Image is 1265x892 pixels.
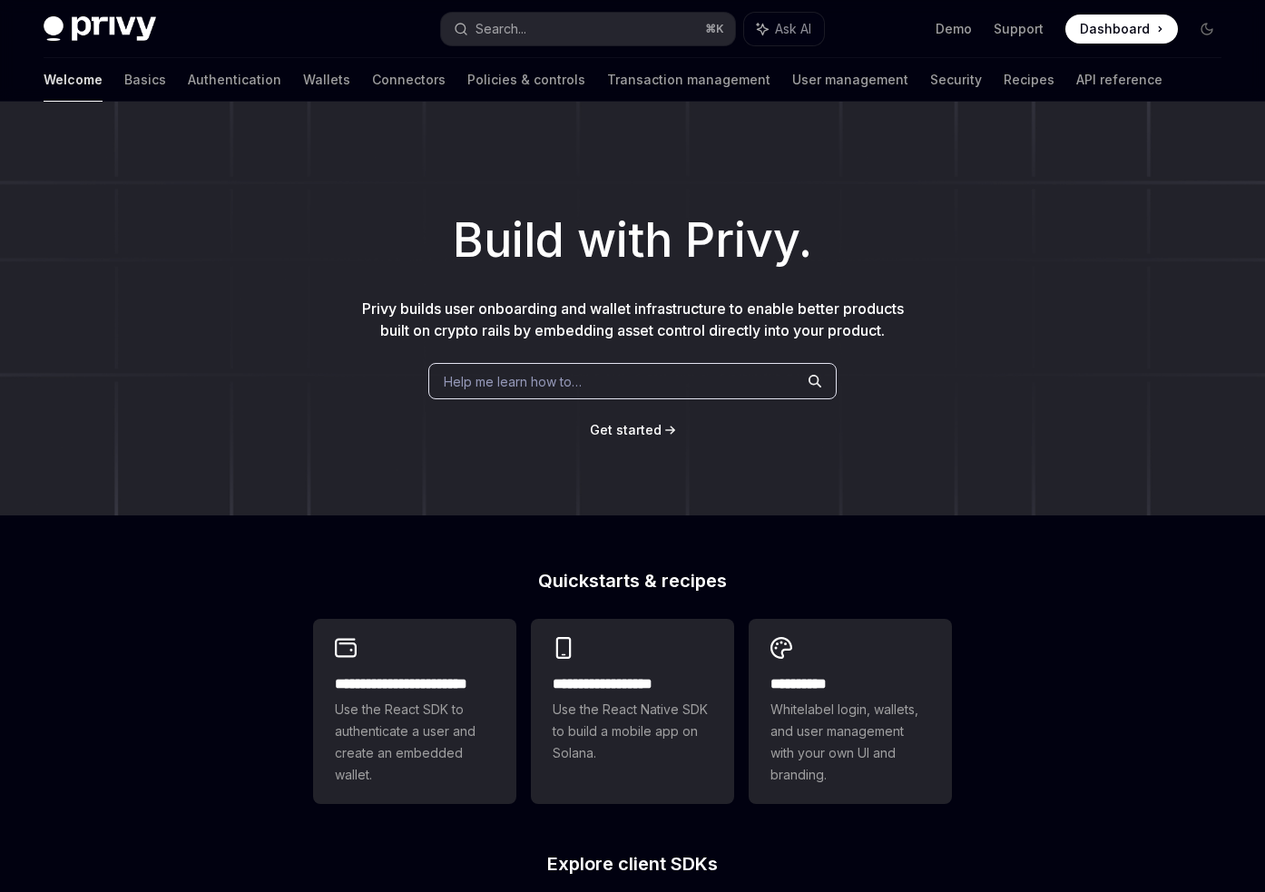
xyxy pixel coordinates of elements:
div: Search... [476,18,526,40]
span: Get started [590,422,662,437]
button: Ask AI [744,13,824,45]
a: Transaction management [607,58,770,102]
img: dark logo [44,16,156,42]
a: User management [792,58,908,102]
h1: Build with Privy. [29,205,1236,276]
a: Support [994,20,1044,38]
a: Policies & controls [467,58,585,102]
a: Recipes [1004,58,1054,102]
span: Privy builds user onboarding and wallet infrastructure to enable better products built on crypto ... [362,299,904,339]
a: Basics [124,58,166,102]
button: Search...⌘K [441,13,735,45]
h2: Explore client SDKs [313,855,952,873]
a: Connectors [372,58,446,102]
span: Dashboard [1080,20,1150,38]
a: Dashboard [1065,15,1178,44]
span: Help me learn how to… [444,372,582,391]
a: **** *****Whitelabel login, wallets, and user management with your own UI and branding. [749,619,952,804]
span: Use the React SDK to authenticate a user and create an embedded wallet. [335,699,495,786]
h2: Quickstarts & recipes [313,572,952,590]
a: **** **** **** ***Use the React Native SDK to build a mobile app on Solana. [531,619,734,804]
a: Security [930,58,982,102]
span: ⌘ K [705,22,724,36]
a: API reference [1076,58,1162,102]
a: Authentication [188,58,281,102]
span: Whitelabel login, wallets, and user management with your own UI and branding. [770,699,930,786]
a: Welcome [44,58,103,102]
button: Toggle dark mode [1192,15,1221,44]
span: Use the React Native SDK to build a mobile app on Solana. [553,699,712,764]
span: Ask AI [775,20,811,38]
a: Get started [590,421,662,439]
a: Wallets [303,58,350,102]
a: Demo [936,20,972,38]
